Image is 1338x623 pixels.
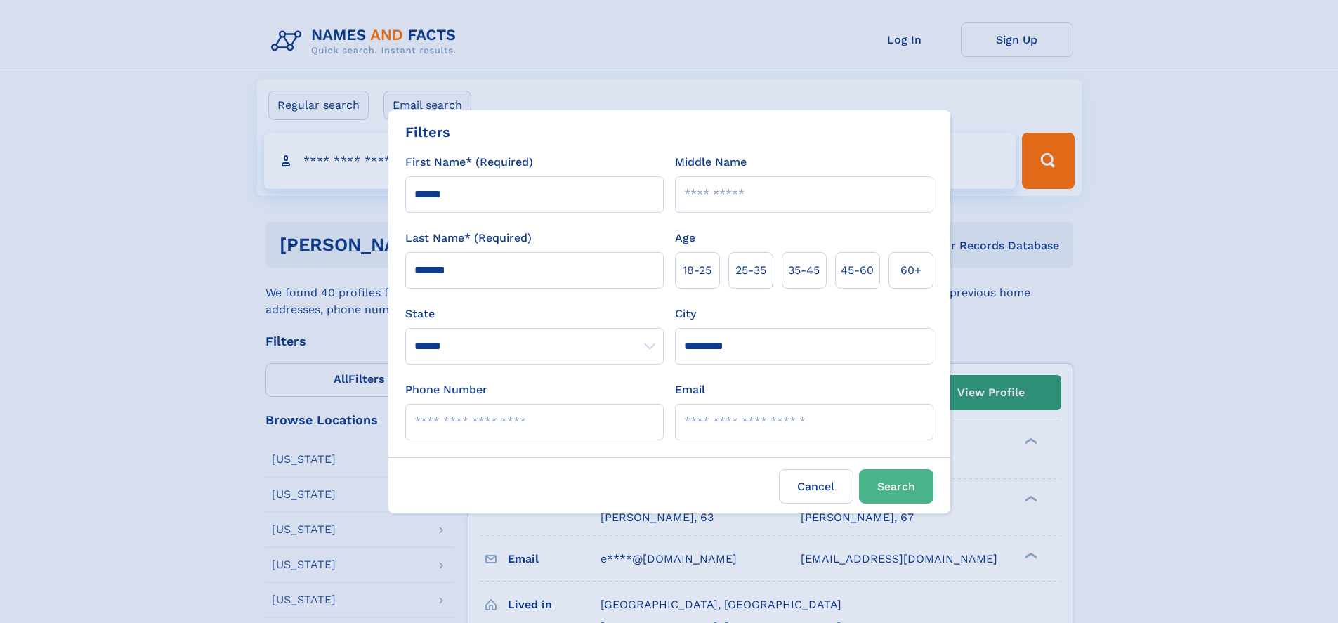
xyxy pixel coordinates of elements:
[683,262,711,279] span: 18‑25
[675,306,696,322] label: City
[675,230,695,247] label: Age
[405,381,487,398] label: Phone Number
[675,154,747,171] label: Middle Name
[675,381,705,398] label: Email
[405,122,450,143] div: Filters
[788,262,820,279] span: 35‑45
[405,154,533,171] label: First Name* (Required)
[859,469,933,504] button: Search
[900,262,921,279] span: 60+
[405,230,532,247] label: Last Name* (Required)
[841,262,874,279] span: 45‑60
[735,262,766,279] span: 25‑35
[405,306,664,322] label: State
[779,469,853,504] label: Cancel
